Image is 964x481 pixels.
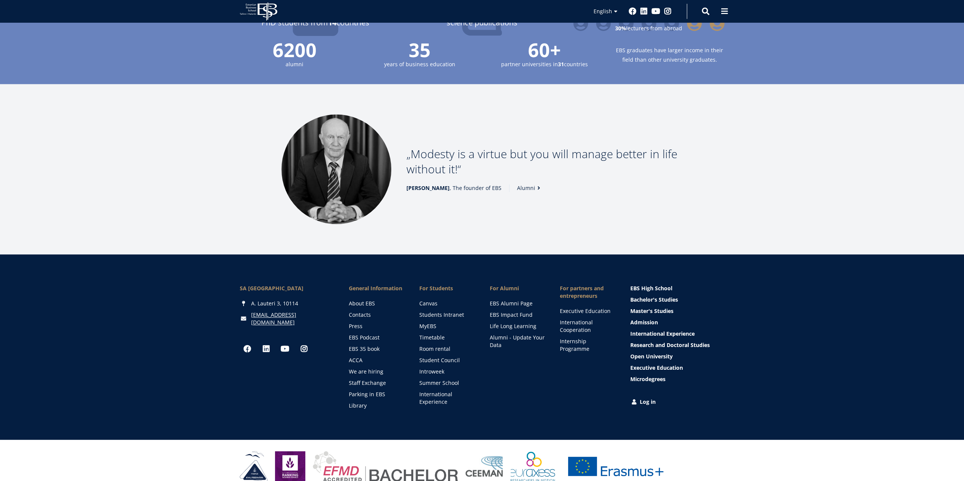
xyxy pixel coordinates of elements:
strong: 31 [558,61,564,68]
span: General Information [349,285,404,292]
a: Instagram [664,8,672,15]
a: Students Intranet [419,311,475,319]
a: Executive Education [560,307,615,315]
a: Alumni [517,184,543,192]
a: Alumni - Update Your Data [490,334,545,349]
a: Master's Studies [630,307,725,315]
a: Summer School [419,379,475,387]
img: Ceeman [466,456,503,477]
a: Internship Programme [560,338,615,353]
a: ACCA [349,356,404,364]
a: Linkedin [259,341,274,356]
span: For partners and entrepreneurs [560,285,615,300]
p: Modesty is a virtue but you will manage better in life without it! [406,146,683,177]
div: SA [GEOGRAPHIC_DATA] [240,285,334,292]
a: Instagram [297,341,312,356]
small: alumni [240,59,350,69]
a: About EBS [349,300,404,307]
small: partner universities in countries [490,59,600,69]
img: Madis Habakuk [281,114,391,224]
a: Admission [630,319,725,326]
small: years of business education [365,59,475,69]
a: We are hiring [349,368,404,375]
a: Bachelor's Studies [630,296,725,304]
a: Open University [630,353,725,360]
a: Introweek [419,368,475,375]
a: Press [349,322,404,330]
a: Youtube [652,8,660,15]
a: Library [349,402,404,409]
a: Student Council [419,356,475,364]
div: A. Lauteri 3, 10114 [240,300,334,307]
a: International Cooperation [560,319,615,334]
strong: 30% [615,25,626,32]
a: EBS Alumni Page [490,300,545,307]
a: Timetable [419,334,475,341]
a: EBS Impact Fund [490,311,545,319]
a: Parking in EBS [349,391,404,398]
a: International Experience [419,391,475,406]
strong: [PERSON_NAME] [406,184,450,191]
a: Facebook [629,8,636,15]
a: Staff Exchange [349,379,404,387]
a: Room rental [419,345,475,353]
span: 60+ [490,40,600,59]
a: For Students [419,285,475,292]
span: , The founder of EBS [406,184,502,192]
a: International Experience [630,330,725,338]
small: EBS graduates have larger income in their field than other university graduates. [615,45,725,64]
a: Executive Education [630,364,725,372]
a: EBS Podcast [349,334,404,341]
a: [EMAIL_ADDRESS][DOMAIN_NAME] [251,311,334,326]
strong: 14 [328,17,336,28]
a: Canvas [419,300,475,307]
a: Microdegrees [630,375,725,383]
a: Life Long Learning [490,322,545,330]
a: Facebook [240,341,255,356]
span: For Alumni [490,285,545,292]
a: Youtube [278,341,293,356]
a: Linkedin [640,8,648,15]
a: Log in [630,398,725,406]
a: Research and Doctoral Studies [630,341,725,349]
small: lecturers from abroad [573,23,725,33]
span: 35 [365,40,475,59]
span: 6200 [240,40,350,59]
a: EBS 35 book [349,345,404,353]
a: Contacts [349,311,404,319]
a: MyEBS [419,322,475,330]
a: EBS High School [630,285,725,292]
